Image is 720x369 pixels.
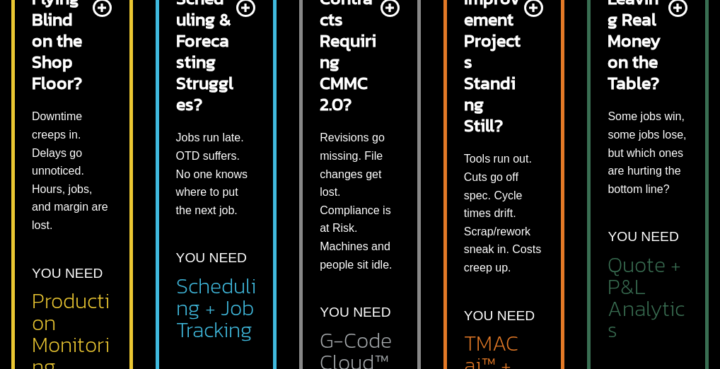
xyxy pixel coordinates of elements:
[608,254,688,341] h2: Quote + P&L Analytics
[158,315,180,325] a: Terms
[254,59,318,71] span: Phone number
[176,129,257,219] p: Jobs run late. OTD suffers. No one knows where to put the next job.
[608,226,678,248] p: YOU NEED
[464,150,545,276] p: Tools run out. Cuts go off spec. Cycle times drift. Scrap/rework sneak in. Costs creep up.
[176,247,247,269] p: YOU NEED
[32,107,112,234] p: Downtime creeps in. Delays go unnoticed. Hours, jobs, and margin are lost.
[464,305,535,327] p: YOU NEED
[320,302,390,324] p: YOU NEED
[192,315,238,325] a: Privacy Policy
[254,175,308,187] span: State/Region
[176,275,257,340] h2: Scheduling + Job Tracking
[608,107,688,198] p: Some jobs win, some jobs lose, but which ones are hurting the bottom line?
[320,129,400,274] p: Revisions go missing. File changes get lost. Compliance is at Risk. Machines and people sit idle.
[254,1,299,13] span: Last Name
[32,263,103,285] p: YOU NEED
